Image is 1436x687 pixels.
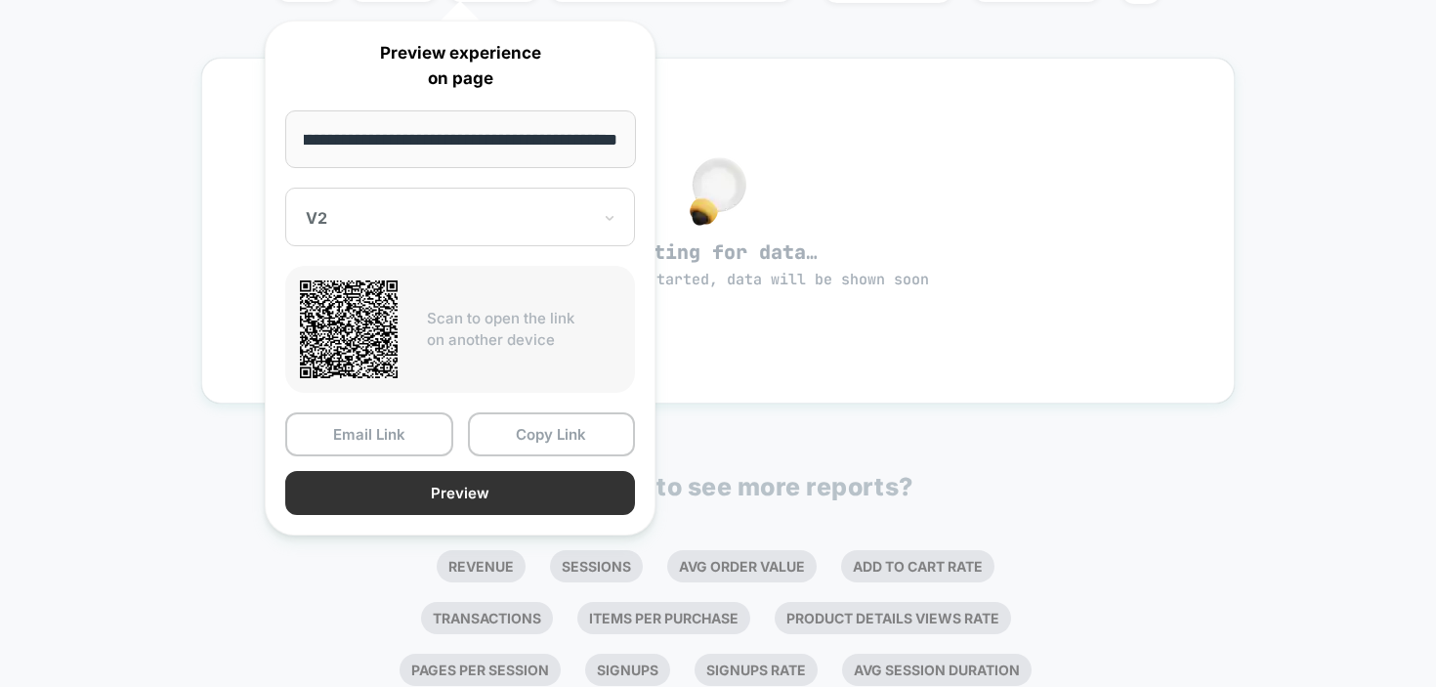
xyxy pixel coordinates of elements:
li: Add To Cart Rate [841,550,994,582]
p: Scan to open the link on another device [427,308,620,352]
li: Revenue [437,550,526,582]
li: Signups [585,654,670,686]
li: Avg Order Value [667,550,817,582]
li: Avg Session Duration [842,654,1032,686]
li: Transactions [421,602,553,634]
span: experience just started, data will be shown soon [507,270,929,289]
span: Waiting for data… [236,239,1201,290]
img: no_data [690,157,746,226]
li: Signups Rate [695,654,818,686]
p: Would like to see more reports? [523,472,913,501]
button: Copy Link [468,412,636,456]
button: Email Link [285,412,453,456]
li: Pages Per Session [400,654,561,686]
button: Preview [285,471,635,515]
li: Product Details Views Rate [775,602,1011,634]
p: Preview experience on page [285,41,635,91]
li: Sessions [550,550,643,582]
li: Items Per Purchase [577,602,750,634]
